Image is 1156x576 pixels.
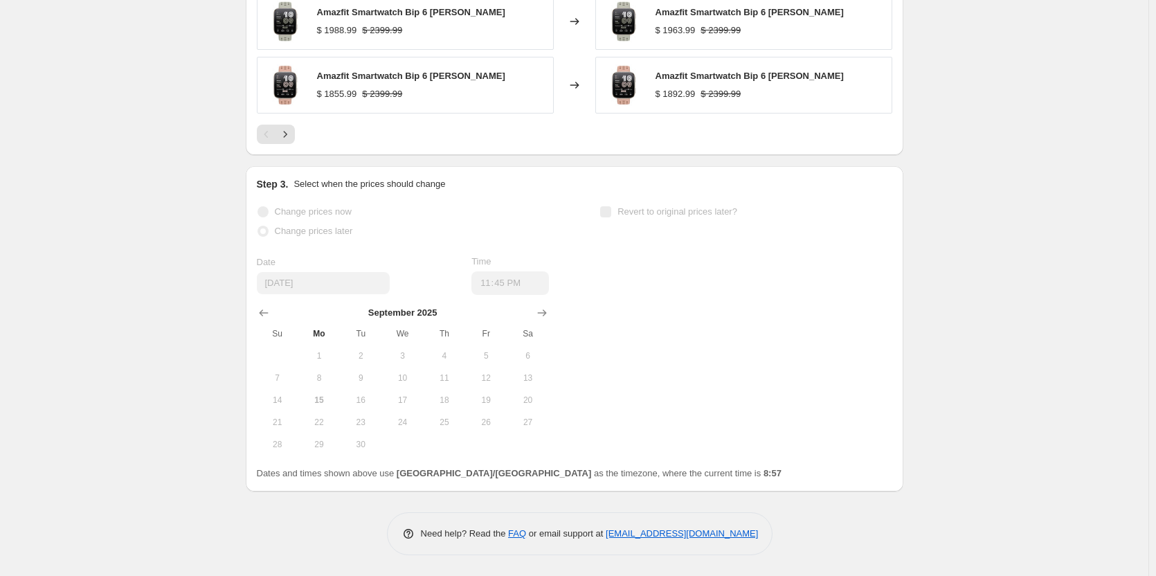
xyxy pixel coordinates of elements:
[471,350,501,361] span: 5
[471,271,549,295] input: 12:00
[304,328,334,339] span: Mo
[345,350,376,361] span: 2
[471,395,501,406] span: 19
[471,417,501,428] span: 26
[424,323,465,345] th: Thursday
[429,395,460,406] span: 18
[603,64,644,106] img: AMZWABIP6RSAZZ18_80x.jpg
[656,71,844,81] span: Amazfit Smartwatch Bip 6 [PERSON_NAME]
[257,389,298,411] button: Sunday September 14 2025
[656,7,844,17] span: Amazfit Smartwatch Bip 6 [PERSON_NAME]
[764,468,782,478] b: 8:57
[512,395,543,406] span: 20
[471,256,491,267] span: Time
[512,328,543,339] span: Sa
[257,272,390,294] input: 9/15/2025
[387,417,417,428] span: 24
[526,528,606,539] span: or email support at
[275,226,353,236] span: Change prices later
[387,328,417,339] span: We
[293,177,445,191] p: Select when the prices should change
[381,323,423,345] th: Wednesday
[507,411,548,433] button: Saturday September 27 2025
[304,417,334,428] span: 22
[304,372,334,384] span: 8
[262,372,293,384] span: 7
[512,372,543,384] span: 13
[381,411,423,433] button: Wednesday September 24 2025
[507,323,548,345] th: Saturday
[512,417,543,428] span: 27
[262,328,293,339] span: Su
[345,417,376,428] span: 23
[397,468,591,478] b: [GEOGRAPHIC_DATA]/[GEOGRAPHIC_DATA]
[262,439,293,450] span: 28
[429,328,460,339] span: Th
[345,372,376,384] span: 9
[257,177,289,191] h2: Step 3.
[304,395,334,406] span: 15
[429,417,460,428] span: 25
[465,367,507,389] button: Friday September 12 2025
[257,323,298,345] th: Sunday
[276,125,295,144] button: Next
[317,71,505,81] span: Amazfit Smartwatch Bip 6 [PERSON_NAME]
[424,345,465,367] button: Thursday September 4 2025
[606,528,758,539] a: [EMAIL_ADDRESS][DOMAIN_NAME]
[257,125,295,144] nav: Pagination
[304,350,334,361] span: 1
[421,528,509,539] span: Need help? Read the
[257,367,298,389] button: Sunday September 7 2025
[465,323,507,345] th: Friday
[254,303,273,323] button: Show previous month, August 2025
[471,328,501,339] span: Fr
[387,395,417,406] span: 17
[387,350,417,361] span: 3
[257,411,298,433] button: Sunday September 21 2025
[264,64,306,106] img: AMZWABIP6RSAZZ18_80x.jpg
[317,87,357,101] div: $ 1855.99
[507,345,548,367] button: Saturday September 6 2025
[345,395,376,406] span: 16
[317,24,357,37] div: $ 1988.99
[424,367,465,389] button: Thursday September 11 2025
[512,350,543,361] span: 6
[507,367,548,389] button: Saturday September 13 2025
[340,323,381,345] th: Tuesday
[508,528,526,539] a: FAQ
[264,1,306,42] img: AMZWABIP6PIEZZ11_80x.jpg
[345,439,376,450] span: 30
[387,372,417,384] span: 10
[701,87,741,101] strike: $ 2399.99
[701,24,741,37] strike: $ 2399.99
[617,206,737,217] span: Revert to original prices later?
[298,389,340,411] button: Today Monday September 15 2025
[317,7,505,17] span: Amazfit Smartwatch Bip 6 [PERSON_NAME]
[340,433,381,456] button: Tuesday September 30 2025
[262,395,293,406] span: 14
[340,345,381,367] button: Tuesday September 2 2025
[465,411,507,433] button: Friday September 26 2025
[257,433,298,456] button: Sunday September 28 2025
[257,468,782,478] span: Dates and times shown above use as the timezone, where the current time is
[381,367,423,389] button: Wednesday September 10 2025
[381,389,423,411] button: Wednesday September 17 2025
[424,389,465,411] button: Thursday September 18 2025
[603,1,644,42] img: AMZWABIP6PIEZZ11_80x.jpg
[340,389,381,411] button: Tuesday September 16 2025
[429,372,460,384] span: 11
[298,411,340,433] button: Monday September 22 2025
[340,367,381,389] button: Tuesday September 9 2025
[465,389,507,411] button: Friday September 19 2025
[656,24,696,37] div: $ 1963.99
[345,328,376,339] span: Tu
[257,257,276,267] span: Date
[304,439,334,450] span: 29
[362,87,402,101] strike: $ 2399.99
[471,372,501,384] span: 12
[381,345,423,367] button: Wednesday September 3 2025
[298,367,340,389] button: Monday September 8 2025
[507,389,548,411] button: Saturday September 20 2025
[362,24,402,37] strike: $ 2399.99
[429,350,460,361] span: 4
